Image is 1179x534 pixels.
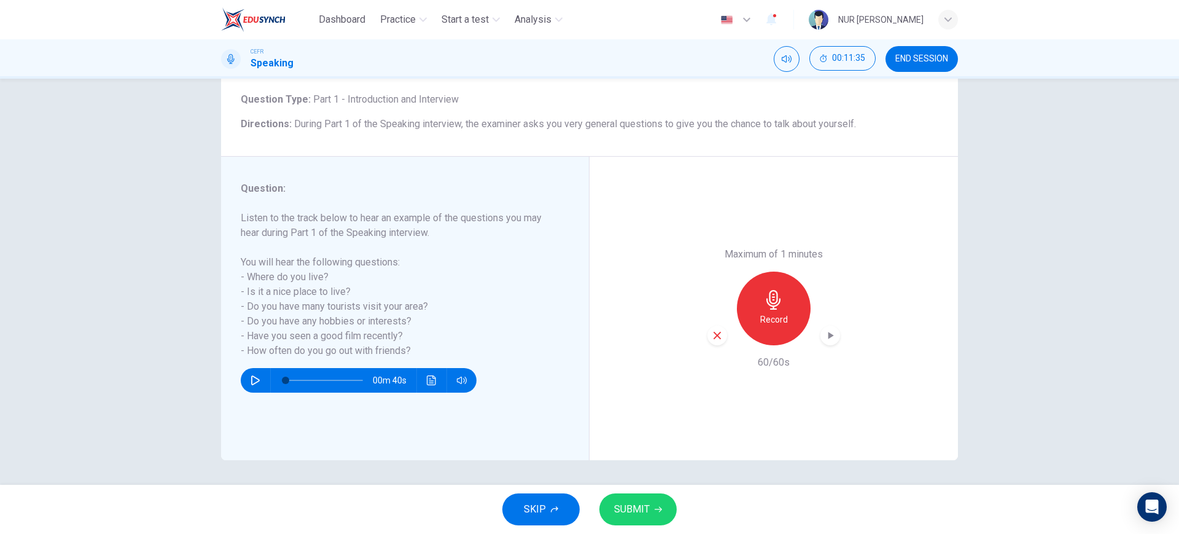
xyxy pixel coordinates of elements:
span: SUBMIT [614,501,650,518]
div: Hide [809,46,876,72]
span: 00:11:35 [832,53,865,63]
button: SUBMIT [599,493,677,525]
h6: Question Type : [241,92,938,107]
span: Start a test [442,12,489,27]
button: SKIP [502,493,580,525]
span: Part 1 - Introduction and Interview [311,93,459,105]
h6: Maximum of 1 minutes [725,247,823,262]
h6: 60/60s [758,355,790,370]
span: During Part 1 of the Speaking interview, the examiner asks you very general questions to give you... [294,118,856,130]
h1: Speaking [251,56,294,71]
button: Start a test [437,9,505,31]
img: EduSynch logo [221,7,286,32]
span: Dashboard [319,12,365,27]
button: Click to see the audio transcription [422,368,442,393]
button: END SESSION [885,46,958,72]
button: Dashboard [314,9,370,31]
button: 00:11:35 [809,46,876,71]
h6: Directions : [241,117,938,132]
h6: Record [760,312,788,327]
span: Analysis [515,12,551,27]
a: EduSynch logo [221,7,314,32]
img: Profile picture [809,10,828,29]
div: Open Intercom Messenger [1137,492,1167,522]
button: Analysis [510,9,567,31]
span: CEFR [251,47,263,56]
span: SKIP [524,501,546,518]
span: END SESSION [895,54,948,64]
button: Practice [375,9,432,31]
div: Mute [774,46,800,72]
span: 00m 40s [373,368,416,393]
img: en [719,15,734,25]
button: Record [737,272,811,345]
span: Practice [380,12,416,27]
h6: Question : [241,181,554,196]
div: NUR [PERSON_NAME] [838,12,924,27]
h6: Listen to the track below to hear an example of the questions you may hear during Part 1 of the S... [241,211,554,358]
